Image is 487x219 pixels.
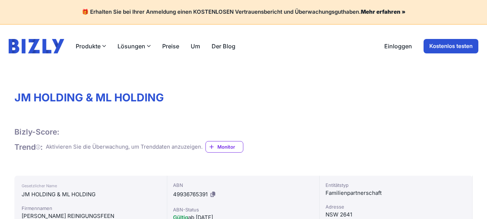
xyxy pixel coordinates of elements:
[173,182,183,188] font: ABN
[384,43,412,50] font: Einloggen
[40,143,43,152] font: :
[118,42,151,51] button: Lösungen
[173,207,199,213] font: ABN-Status
[217,144,235,150] font: Monitor
[76,43,101,50] font: Produkte
[22,191,96,198] font: JM HOLDING & ML HOLDING
[424,39,478,53] a: Kostenlos testen
[212,42,235,51] a: Der Blog
[162,42,179,51] a: Preise
[14,91,164,104] font: JM HOLDING & ML HOLDING
[326,211,352,218] font: NSW 2641
[361,8,406,15] a: Mehr erfahren »
[82,8,361,15] font: 🎁 Erhalten Sie bei Ihrer Anmeldung einen KOSTENLOSEN Vertrauensbericht und Überwachungsguthaben.
[326,189,382,196] font: Familienpartnerschaft
[14,127,59,136] font: Bizly-Score:
[22,205,52,211] font: Firmennamen
[22,183,57,188] font: Gesetzlicher Name
[173,191,208,198] font: 49936765391
[162,43,179,50] font: Preise
[191,42,200,51] a: Um
[326,182,349,188] font: Entitätstyp
[212,43,235,50] font: Der Blog
[14,143,36,152] font: Trend
[76,42,106,51] button: Produkte
[118,43,145,50] font: Lösungen
[191,43,200,50] font: Um
[429,43,473,49] font: Kostenlos testen
[384,42,412,51] a: Einloggen
[205,141,243,153] a: Monitor
[326,204,344,210] font: Adresse
[46,143,203,150] font: Aktivieren Sie die Überwachung, um Trenddaten anzuzeigen.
